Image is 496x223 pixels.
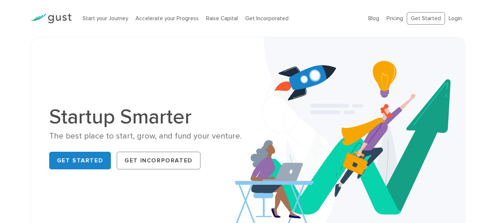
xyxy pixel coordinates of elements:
[206,15,238,22] a: Raise Capital
[83,15,128,22] a: Start your Journey
[135,15,199,22] a: Accelerate your Progress
[449,15,462,22] a: Login
[407,12,445,25] a: Get Started
[49,131,243,141] div: The best place to start, grow, and fund your venture.
[49,152,111,169] a: Get Started
[245,15,289,22] a: Get Incorporated
[368,15,379,22] a: Blog
[49,107,243,127] h1: Startup Smarter
[387,15,403,22] a: Pricing
[117,152,200,169] a: Get Incorporated
[30,14,72,24] img: Gust Logo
